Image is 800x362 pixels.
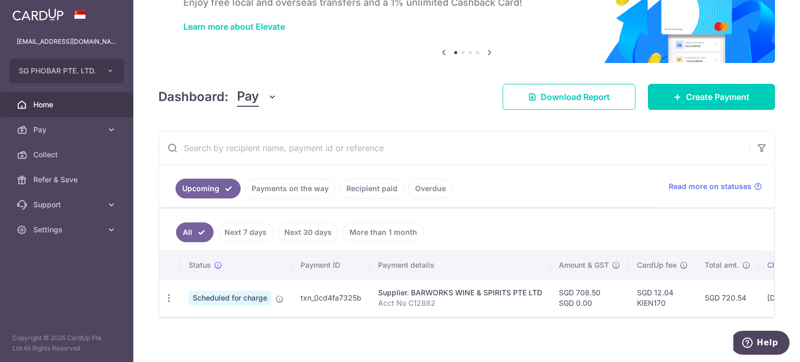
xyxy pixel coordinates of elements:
[378,298,542,308] p: Acct No C12882
[343,222,424,242] a: More than 1 month
[237,87,259,107] span: Pay
[33,99,102,110] span: Home
[237,87,277,107] button: Pay
[733,331,790,357] iframe: Opens a widget where you can find more information
[189,260,211,270] span: Status
[696,279,759,317] td: SGD 720.54
[176,179,241,198] a: Upcoming
[408,179,453,198] a: Overdue
[159,131,749,165] input: Search by recipient name, payment id or reference
[33,124,102,135] span: Pay
[33,174,102,185] span: Refer & Save
[33,224,102,235] span: Settings
[541,91,610,103] span: Download Report
[378,288,542,298] div: Supplier. BARWORKS WINE & SPIRITS PTE LTD
[278,222,339,242] a: Next 30 days
[176,222,214,242] a: All
[669,181,752,192] span: Read more on statuses
[189,291,271,305] span: Scheduled for charge
[648,84,775,110] a: Create Payment
[559,260,609,270] span: Amount & GST
[218,222,273,242] a: Next 7 days
[33,149,102,160] span: Collect
[158,88,229,106] h4: Dashboard:
[12,8,64,21] img: CardUp
[705,260,739,270] span: Total amt.
[370,252,551,279] th: Payment details
[503,84,635,110] a: Download Report
[340,179,404,198] a: Recipient paid
[669,181,762,192] a: Read more on statuses
[551,279,629,317] td: SGD 708.50 SGD 0.00
[17,36,117,47] p: [EMAIL_ADDRESS][DOMAIN_NAME]
[33,199,102,210] span: Support
[686,91,749,103] span: Create Payment
[183,21,285,32] a: Learn more about Elevate
[292,252,370,279] th: Payment ID
[245,179,335,198] a: Payments on the way
[637,260,677,270] span: CardUp fee
[19,66,96,76] span: SG PHOBAR PTE. LTD.
[292,279,370,317] td: txn_0cd4fa7325b
[629,279,696,317] td: SGD 12.04 KIEN170
[9,58,124,83] button: SG PHOBAR PTE. LTD.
